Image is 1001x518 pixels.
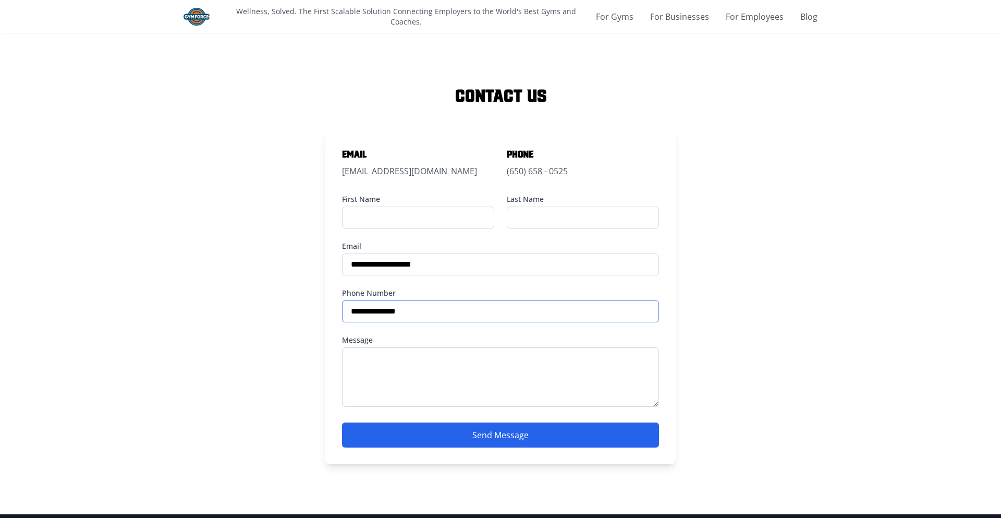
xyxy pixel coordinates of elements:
[650,10,709,23] a: For Businesses
[342,335,659,345] label: Message
[507,165,659,177] p: (650) 658 - 0525
[596,10,633,23] a: For Gyms
[507,146,659,161] h3: Phone
[342,288,659,298] label: Phone Number
[342,423,659,448] button: Send Message
[726,10,784,23] a: For Employees
[108,83,893,104] h1: Contact Us
[184,8,210,26] img: Gym Force Logo
[342,165,494,177] p: [EMAIL_ADDRESS][DOMAIN_NAME]
[342,241,659,251] label: Email
[507,194,659,204] label: Last Name
[342,194,494,204] label: First Name
[220,6,592,27] p: Wellness, Solved. The First Scalable Solution Connecting Employers to the World's Best Gyms and C...
[800,10,817,23] a: Blog
[342,146,494,161] h3: Email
